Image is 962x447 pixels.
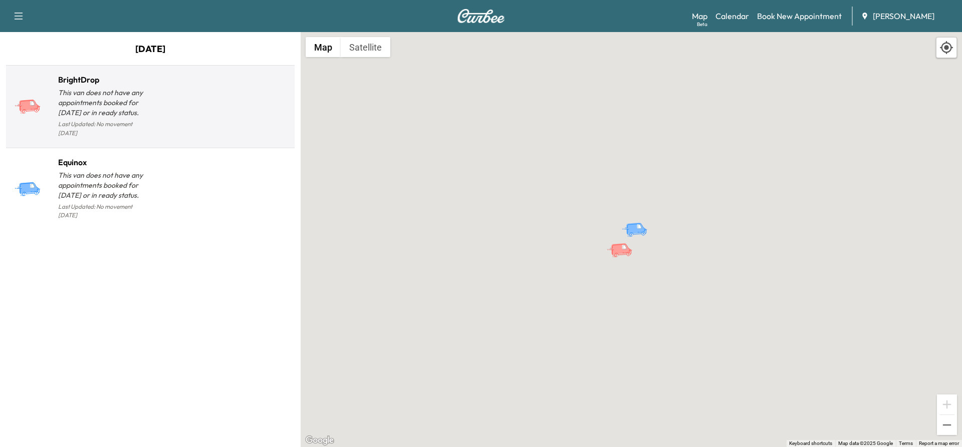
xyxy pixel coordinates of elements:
p: Last Updated: No movement [DATE] [58,118,150,140]
gmp-advanced-marker: Equinox [621,212,656,229]
p: Last Updated: No movement [DATE] [58,200,150,222]
a: Open this area in Google Maps (opens a new window) [303,434,336,447]
h1: BrightDrop [58,74,150,86]
button: Show satellite imagery [341,37,390,57]
h1: Equinox [58,156,150,168]
span: [PERSON_NAME] [873,10,934,22]
p: This van does not have any appointments booked for [DATE] or in ready status. [58,88,150,118]
gmp-advanced-marker: BrightDrop [606,232,641,250]
a: Book New Appointment [757,10,842,22]
span: Map data ©2025 Google [838,440,893,446]
button: Show street map [306,37,341,57]
img: Curbee Logo [457,9,505,23]
div: Recenter map [936,37,957,58]
button: Keyboard shortcuts [789,440,832,447]
div: Beta [697,21,707,28]
a: Calendar [715,10,749,22]
button: Zoom in [937,394,957,414]
a: Terms (opens in new tab) [899,440,913,446]
a: MapBeta [692,10,707,22]
img: Google [303,434,336,447]
button: Zoom out [937,415,957,435]
p: This van does not have any appointments booked for [DATE] or in ready status. [58,170,150,200]
a: Report a map error [919,440,959,446]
